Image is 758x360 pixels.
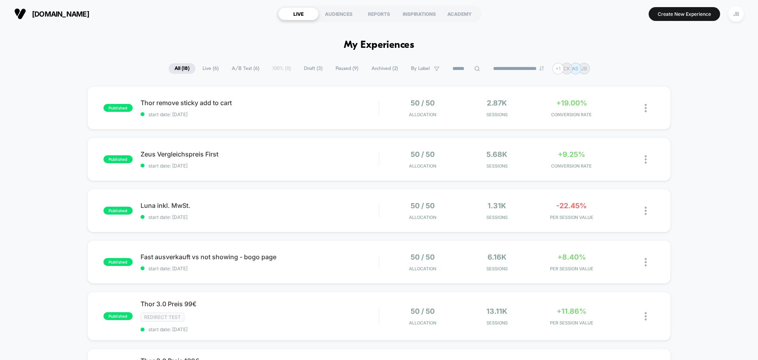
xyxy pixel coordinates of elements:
[645,258,647,266] img: close
[411,150,435,158] span: 50 / 50
[141,253,379,261] span: Fast ausverkauft vs not showing - bogo page
[103,104,133,112] span: published
[536,266,607,271] span: PER SESSION VALUE
[278,8,319,20] div: LIVE
[411,202,435,210] span: 50 / 50
[409,163,436,169] span: Allocation
[536,163,607,169] span: CONVERSION RATE
[103,155,133,163] span: published
[539,66,544,71] img: end
[563,66,570,72] p: CK
[556,99,587,107] span: +19.00%
[14,8,26,20] img: Visually logo
[319,8,359,20] div: AUDIENCES
[197,63,225,74] span: Live ( 6 )
[462,112,533,117] span: Sessions
[487,99,507,107] span: 2.87k
[359,8,399,20] div: REPORTS
[488,202,506,210] span: 1.31k
[141,300,379,308] span: Thor 3.0 Preis 99€
[462,163,533,169] span: Sessions
[344,40,415,51] h1: My Experiences
[536,112,607,117] span: CONVERSION RATE
[103,312,133,320] span: published
[645,312,647,320] img: close
[141,313,184,322] span: Redirect Test
[399,8,439,20] div: INSPIRATIONS
[411,253,435,261] span: 50 / 50
[103,207,133,215] span: published
[141,326,379,332] span: start date: [DATE]
[330,63,364,74] span: Paused ( 9 )
[141,214,379,220] span: start date: [DATE]
[141,202,379,209] span: Luna inkl. MwSt.
[411,66,430,72] span: By Label
[486,150,507,158] span: 5.68k
[298,63,328,74] span: Draft ( 3 )
[462,320,533,326] span: Sessions
[409,320,436,326] span: Allocation
[557,253,586,261] span: +8.40%
[409,215,436,220] span: Allocation
[486,307,507,315] span: 13.11k
[32,10,89,18] span: [DOMAIN_NAME]
[556,202,587,210] span: -22.45%
[141,163,379,169] span: start date: [DATE]
[462,266,533,271] span: Sessions
[552,63,564,74] div: + 1
[536,215,607,220] span: PER SESSION VALUE
[488,253,507,261] span: 6.16k
[366,63,404,74] span: Archived ( 2 )
[12,8,92,20] button: [DOMAIN_NAME]
[411,99,435,107] span: 50 / 50
[411,307,435,315] span: 50 / 50
[141,266,379,271] span: start date: [DATE]
[462,215,533,220] span: Sessions
[226,63,265,74] span: A/B Test ( 6 )
[103,258,133,266] span: published
[649,7,720,21] button: Create New Experience
[141,99,379,107] span: Thor remove sticky add to cart
[581,66,587,72] p: JB
[645,207,647,215] img: close
[141,150,379,158] span: Zeus Vergleichspreis First
[536,320,607,326] span: PER SESSION VALUE
[645,104,647,112] img: close
[572,66,578,72] p: AS
[409,112,436,117] span: Allocation
[557,307,586,315] span: +11.86%
[558,150,585,158] span: +9.25%
[645,155,647,164] img: close
[141,111,379,117] span: start date: [DATE]
[726,6,746,22] button: JB
[728,6,744,22] div: JB
[409,266,436,271] span: Allocation
[169,63,195,74] span: All ( 18 )
[439,8,480,20] div: ACADEMY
